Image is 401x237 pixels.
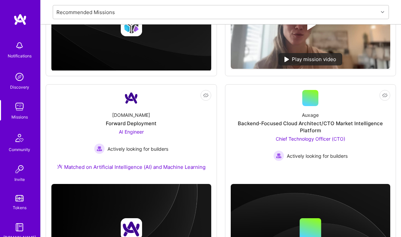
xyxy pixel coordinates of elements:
div: Matched on Artificial Intelligence (AI) and Machine Learning [57,163,206,171]
div: Community [9,146,30,153]
span: Chief Technology Officer (CTO) [276,136,345,142]
img: Company Logo [123,90,139,106]
span: Actively looking for builders [287,152,348,159]
span: Actively looking for builders [107,145,168,152]
i: icon Chevron [381,10,384,14]
div: Auxage [302,111,319,118]
img: Ateam Purple Icon [57,164,62,169]
div: Recommended Missions [56,9,115,16]
div: Notifications [8,52,32,59]
img: Community [11,130,28,146]
a: Company Logo[DOMAIN_NAME]Forward DeploymentAI Engineer Actively looking for buildersActively look... [51,90,211,179]
img: logo [13,13,27,26]
a: AuxageBackend-Focused Cloud Architect/CTO Market Intelligence PlatformChief Technology Officer (C... [231,90,391,179]
img: tokens [15,195,24,201]
i: icon EyeClosed [203,93,209,98]
img: discovery [13,70,26,84]
div: Discovery [10,84,29,91]
div: [DOMAIN_NAME] [112,111,150,118]
div: Missions [11,113,28,121]
div: Backend-Focused Cloud Architect/CTO Market Intelligence Platform [231,120,391,134]
span: AI Engineer [119,129,144,135]
div: Forward Deployment [106,120,157,127]
div: Tokens [13,204,27,211]
img: Actively looking for builders [273,150,284,161]
img: guide book [13,221,26,234]
i: icon EyeClosed [382,93,388,98]
img: play [284,57,289,62]
div: Play mission video [278,53,342,65]
img: bell [13,39,26,52]
img: teamwork [13,100,26,113]
img: Company logo [121,15,142,36]
img: Invite [13,162,26,176]
img: Actively looking for builders [94,143,105,154]
div: Invite [14,176,25,183]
